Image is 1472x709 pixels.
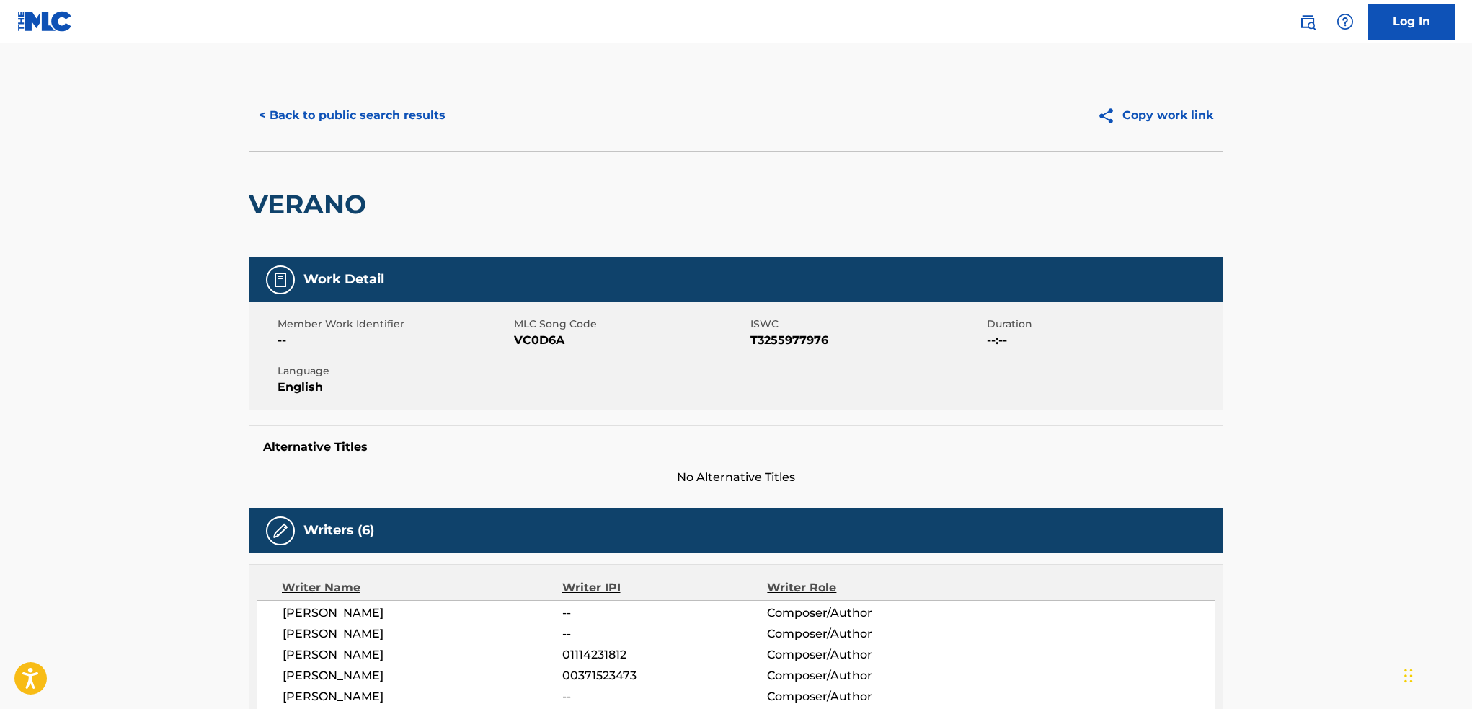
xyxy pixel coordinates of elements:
[767,625,954,643] span: Composer/Author
[562,625,767,643] span: --
[987,317,1220,332] span: Duration
[283,646,562,664] span: [PERSON_NAME]
[278,379,510,396] span: English
[303,271,384,288] h5: Work Detail
[767,604,954,622] span: Composer/Author
[750,317,983,332] span: ISWC
[562,579,768,596] div: Writer IPI
[767,646,954,664] span: Composer/Author
[767,688,954,705] span: Composer/Author
[1400,640,1472,709] iframe: Chat Widget
[1299,13,1316,30] img: search
[514,317,747,332] span: MLC Song Code
[514,332,747,349] span: VC0D6A
[283,604,562,622] span: [PERSON_NAME]
[767,667,954,684] span: Composer/Author
[562,604,767,622] span: --
[283,667,562,684] span: [PERSON_NAME]
[562,667,767,684] span: 00371523473
[1368,4,1455,40] a: Log In
[272,522,289,540] img: Writers
[1331,7,1360,36] div: Help
[1336,13,1354,30] img: help
[1087,97,1223,133] button: Copy work link
[249,469,1223,486] span: No Alternative Titles
[987,332,1220,349] span: --:--
[263,440,1209,454] h5: Alternative Titles
[750,332,983,349] span: T3255977976
[17,11,73,32] img: MLC Logo
[278,364,510,379] span: Language
[1293,7,1322,36] a: Public Search
[767,579,954,596] div: Writer Role
[1404,654,1413,697] div: Drag
[249,97,456,133] button: < Back to public search results
[272,271,289,289] img: Work Detail
[1097,107,1122,125] img: Copy work link
[282,579,562,596] div: Writer Name
[249,188,373,221] h2: VERANO
[303,522,374,539] h5: Writers (6)
[283,688,562,705] span: [PERSON_NAME]
[278,332,510,349] span: --
[562,646,767,664] span: 01114231812
[283,625,562,643] span: [PERSON_NAME]
[562,688,767,705] span: --
[278,317,510,332] span: Member Work Identifier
